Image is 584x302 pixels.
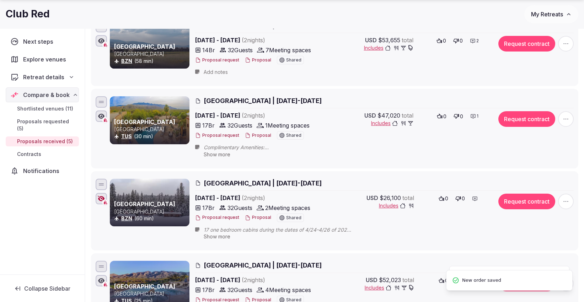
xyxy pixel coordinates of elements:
span: $52,023 [379,276,401,284]
span: Contracts [17,151,41,158]
span: [GEOGRAPHIC_DATA] | [DATE]-[DATE] [204,179,322,188]
span: Collapse Sidebar [24,285,70,292]
span: Complimentary Amenities: * Wi-Fi * Parking * Indoor and Outdoor Pool * Tennis Courts and Pickle B... [204,144,514,151]
span: Show more [204,151,230,157]
span: 4 Meeting spaces [265,286,311,294]
p: [GEOGRAPHIC_DATA] [114,50,188,58]
span: 2 Meeting spaces [265,204,310,212]
span: total [402,36,413,44]
span: 17 Br [202,204,215,212]
button: 0 [453,194,467,204]
span: 0 [460,37,463,44]
span: 32 Guests [227,121,252,130]
span: 32 Guests [227,286,252,294]
button: Proposal request [195,215,239,221]
span: 0 [445,195,448,202]
span: Add notes [204,69,228,76]
span: 0 [445,277,448,284]
span: total [402,194,414,202]
button: Proposal [245,57,271,63]
span: 32 Guests [228,46,253,54]
a: Proposals requested (5) [6,117,79,134]
span: USD [364,111,376,120]
span: Shared [286,298,301,302]
span: ( 2 night s ) [242,276,265,284]
button: Collapse Sidebar [6,281,79,296]
button: TUS [121,133,132,140]
span: Shared [286,58,301,62]
a: Explore venues [6,52,79,67]
span: 17 Br [202,286,215,294]
button: Proposal request [195,57,239,63]
span: 2 [476,38,479,44]
div: (58 min) [114,58,188,65]
span: Proposals requested (5) [17,118,76,132]
button: BZN [121,215,132,222]
a: [GEOGRAPHIC_DATA] [114,43,175,50]
span: Show more [204,233,230,239]
span: 32 Guests [227,204,252,212]
span: ( 2 night s ) [242,112,265,119]
span: total [402,111,413,120]
button: Includes [364,44,413,52]
button: Includes [365,284,414,291]
button: My Retreats [524,5,578,23]
span: $26,100 [380,194,401,202]
span: 14 Br [202,46,215,54]
div: (60 min) [114,215,188,222]
p: [GEOGRAPHIC_DATA] [114,208,188,215]
h1: Club Red [6,7,50,21]
span: [DATE] - [DATE] [195,111,320,120]
span: [GEOGRAPHIC_DATA] | [DATE]-[DATE] [204,261,322,270]
span: USD [366,276,377,284]
span: [GEOGRAPHIC_DATA] | [DATE]-[DATE] [204,96,322,105]
span: [DATE] - [DATE] [195,276,320,284]
span: Proposals received (5) [17,138,73,145]
span: My Retreats [531,11,563,18]
button: 0 [434,36,448,46]
span: [DATE] - [DATE] [195,194,320,202]
button: Proposal [245,133,271,139]
button: Request contract [498,194,555,209]
a: [GEOGRAPHIC_DATA] [114,200,175,207]
span: 1 [477,113,478,119]
span: Shortlisted venues (11) [17,105,73,112]
span: USD [365,36,377,44]
span: 17 Br [202,121,215,130]
span: $47,020 [377,111,400,120]
span: 7 Meeting spaces [266,46,311,54]
div: (30 min) [114,133,188,140]
span: 0 [443,37,446,44]
span: 1 Meeting spaces [265,121,310,130]
span: Notifications [23,167,62,175]
a: Contracts [6,149,79,159]
a: Notifications [6,163,79,178]
a: [GEOGRAPHIC_DATA] [114,283,175,290]
a: BZN [121,215,132,221]
a: Shortlisted venues (11) [6,104,79,114]
a: Proposals received (5) [6,136,79,146]
button: Includes [379,202,414,209]
span: Retreat details [23,73,64,81]
span: Shared [286,216,301,220]
button: 0 [435,111,449,121]
span: 0 [443,113,446,120]
span: Includes [371,120,413,127]
p: [GEOGRAPHIC_DATA] [114,126,188,133]
span: 0 [462,195,465,202]
button: 0 [436,194,450,204]
span: ( 2 night s ) [242,194,265,201]
span: [DATE] - [DATE] [195,36,320,44]
span: total [402,276,414,284]
a: Next steps [6,34,79,49]
span: USD [366,194,378,202]
button: Request contract [498,111,555,127]
button: Proposal request [195,133,239,139]
button: 0 [451,36,465,46]
p: [GEOGRAPHIC_DATA] [114,290,188,297]
a: [GEOGRAPHIC_DATA] [114,118,175,125]
span: $53,655 [378,36,400,44]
